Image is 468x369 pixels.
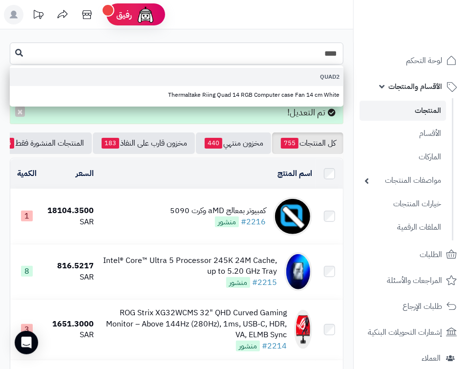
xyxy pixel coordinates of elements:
a: خيارات المنتجات [360,194,446,215]
span: 755 [281,138,298,149]
a: الأقسام [360,123,446,144]
span: منشور [215,217,239,227]
span: الأقسام والمنتجات [388,80,442,93]
span: منشور [226,277,250,288]
a: QUAD2 [10,68,343,86]
span: لوحة التحكم [406,54,442,67]
a: اسم المنتج [277,168,312,179]
a: الملفات الرقمية [360,217,446,238]
a: الطلبات [360,243,462,266]
a: كل المنتجات755 [272,132,343,154]
span: إشعارات التحويلات البنكية [368,326,442,339]
span: منشور [236,341,260,351]
a: #2214 [262,340,287,352]
a: طلبات الإرجاع [360,295,462,318]
div: SAR [47,217,94,228]
div: SAR [47,329,94,341]
div: كمبيوتر بمعالج aMD وكرت 5090 [170,205,266,217]
img: logo-2.png [402,25,459,45]
div: 18104.3500 [47,205,94,217]
a: السعر [76,168,94,179]
span: الطلبات [420,248,442,261]
div: Open Intercom Messenger [15,331,38,354]
img: Intel® Core™ Ultra 5 Processor 245K 24M Cache, up to 5.20 GHz Tray [284,252,312,291]
a: #2216 [241,216,266,228]
span: طلبات الإرجاع [403,300,442,313]
a: مخزون منتهي440 [196,132,271,154]
div: 816.5217 [47,260,94,272]
span: 440 [205,138,222,149]
div: تم التعديل! [10,101,343,124]
img: كمبيوتر بمعالج aMD وكرت 5090 [273,197,312,236]
img: ROG Strix XG32WCMS 32" QHD Curved Gaming Monitor – Above 144Hz (280Hz), 1ms, USB-C, HDR, VA, ELMB... [294,310,312,349]
div: Intel® Core™ Ultra 5 Processor 245K 24M Cache, up to 5.20 GHz Tray [102,255,277,278]
div: 1651.3000 [47,319,94,330]
a: لوحة التحكم [360,49,462,72]
a: Thermaltake Riing Quad 14 RGB Computer case Fan 14 cm White [10,86,343,104]
div: ROG Strix XG32WCMS 32" QHD Curved Gaming Monitor – Above 144Hz (280Hz), 1ms, USB-C, HDR, VA, ELMB... [102,307,287,341]
button: × [15,106,25,117]
a: إشعارات التحويلات البنكية [360,321,462,344]
a: الماركات [360,147,446,168]
a: تحديثات المنصة [26,5,50,27]
span: رفيق [116,9,132,21]
a: الكمية [17,168,37,179]
span: 183 [102,138,119,149]
a: المنتجات [360,101,446,121]
span: 8 [21,266,33,277]
span: 1 [21,211,33,221]
a: المراجعات والأسئلة [360,269,462,292]
span: 3 [21,324,33,335]
img: ai-face.png [136,5,155,24]
a: مخزون قارب على النفاذ183 [93,132,195,154]
div: SAR [47,272,94,283]
span: العملاء [422,351,441,365]
a: مواصفات المنتجات [360,170,446,191]
span: المراجعات والأسئلة [387,274,442,287]
a: #2215 [252,277,277,288]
